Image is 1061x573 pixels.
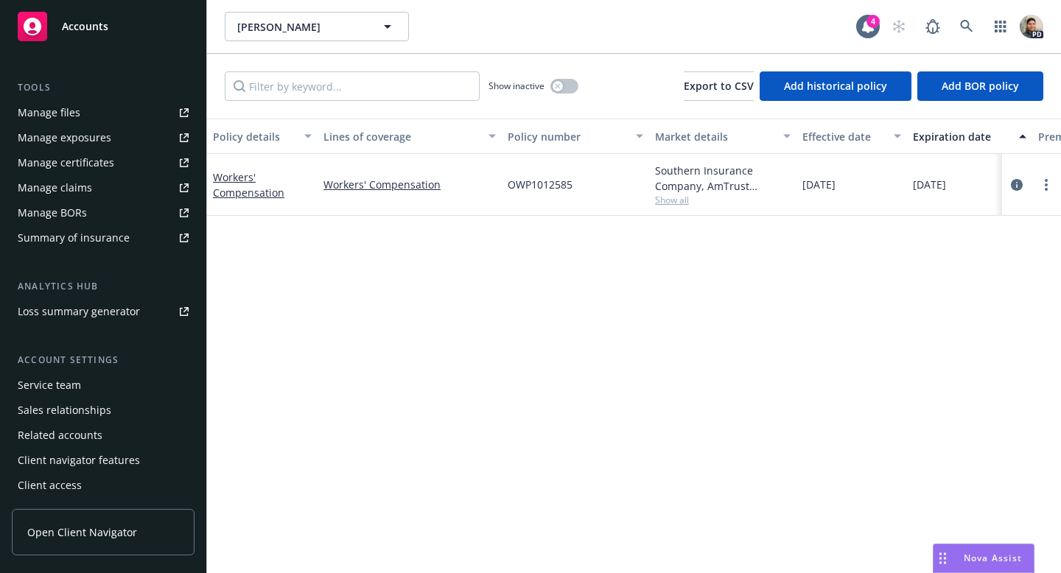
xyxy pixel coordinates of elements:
[760,71,911,101] button: Add historical policy
[802,129,885,144] div: Effective date
[18,474,82,497] div: Client access
[18,151,114,175] div: Manage certificates
[323,177,496,192] a: Workers' Compensation
[18,201,87,225] div: Manage BORs
[225,71,480,101] input: Filter by keyword...
[884,12,914,41] a: Start snowing
[802,177,836,192] span: [DATE]
[655,163,791,194] div: Southern Insurance Company, AmTrust Financial Services, Risico Insurance Services, Inc.
[18,398,111,422] div: Sales relationships
[933,544,1034,573] button: Nova Assist
[796,119,907,154] button: Effective date
[225,12,409,41] button: [PERSON_NAME]
[12,398,195,422] a: Sales relationships
[918,12,948,41] a: Report a Bug
[1008,176,1026,194] a: circleInformation
[12,474,195,497] a: Client access
[18,300,140,323] div: Loss summary generator
[12,201,195,225] a: Manage BORs
[913,129,1010,144] div: Expiration date
[213,129,295,144] div: Policy details
[18,126,111,150] div: Manage exposures
[917,71,1043,101] button: Add BOR policy
[489,80,544,92] span: Show inactive
[12,279,195,294] div: Analytics hub
[213,170,284,200] a: Workers' Compensation
[18,226,130,250] div: Summary of insurance
[237,19,365,35] span: [PERSON_NAME]
[1037,176,1055,194] a: more
[18,373,81,397] div: Service team
[27,524,137,540] span: Open Client Navigator
[986,12,1015,41] a: Switch app
[866,15,880,28] div: 4
[323,129,480,144] div: Lines of coverage
[12,101,195,124] a: Manage files
[62,21,108,32] span: Accounts
[684,71,754,101] button: Export to CSV
[12,176,195,200] a: Manage claims
[649,119,796,154] button: Market details
[508,129,627,144] div: Policy number
[952,12,981,41] a: Search
[907,119,1032,154] button: Expiration date
[502,119,649,154] button: Policy number
[1020,15,1043,38] img: photo
[508,177,572,192] span: OWP1012585
[12,126,195,150] a: Manage exposures
[18,101,80,124] div: Manage files
[12,80,195,95] div: Tools
[207,119,318,154] button: Policy details
[934,544,952,572] div: Drag to move
[12,449,195,472] a: Client navigator features
[12,6,195,47] a: Accounts
[18,176,92,200] div: Manage claims
[784,79,887,93] span: Add historical policy
[12,226,195,250] a: Summary of insurance
[913,177,946,192] span: [DATE]
[12,423,195,447] a: Related accounts
[964,552,1022,564] span: Nova Assist
[12,353,195,368] div: Account settings
[318,119,502,154] button: Lines of coverage
[942,79,1019,93] span: Add BOR policy
[12,300,195,323] a: Loss summary generator
[18,449,140,472] div: Client navigator features
[18,423,102,447] div: Related accounts
[655,129,774,144] div: Market details
[655,194,791,206] span: Show all
[12,151,195,175] a: Manage certificates
[684,79,754,93] span: Export to CSV
[12,373,195,397] a: Service team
